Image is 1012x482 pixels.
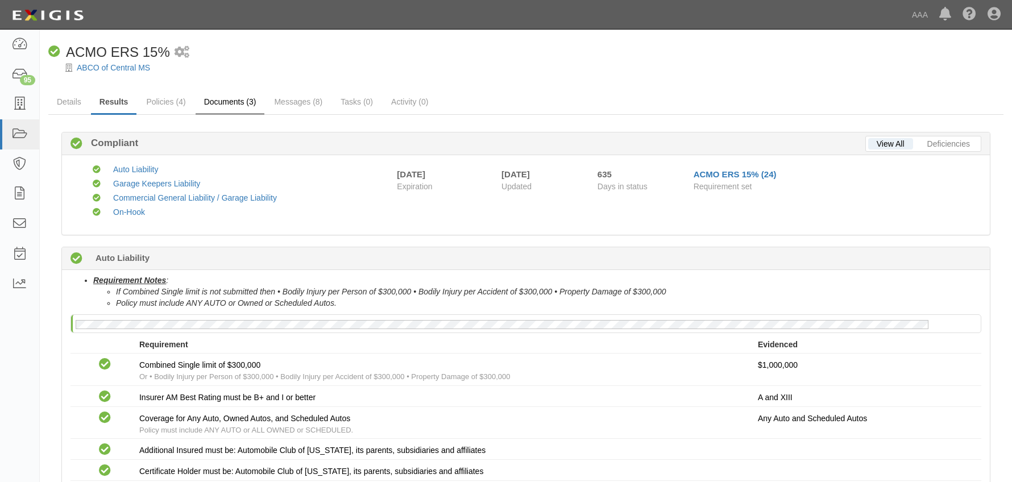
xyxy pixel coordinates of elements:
p: Any Auto and Scheduled Autos [758,413,973,424]
i: Compliant [93,209,101,217]
li: Policy must include ANY AUTO or Owned or Scheduled Autos. [116,297,981,309]
a: Results [91,90,137,115]
div: [DATE] [397,168,425,180]
div: 95 [20,75,35,85]
a: View All [868,138,913,149]
i: Compliant [48,46,60,58]
strong: Evidenced [758,340,798,349]
i: Compliant [99,444,111,456]
a: Garage Keepers Liability [113,179,200,188]
span: Updated [501,182,532,191]
a: Messages (8) [266,90,331,113]
a: Deficiencies [919,138,978,149]
span: Additional Insured must be: Automobile Club of [US_STATE], its parents, subsidiaries and affiliates [139,446,486,455]
p: $1,000,000 [758,359,973,371]
a: ACMO ERS 15% (24) [694,169,777,179]
i: Compliant [99,412,111,424]
i: Compliant [93,180,101,188]
a: AAA [906,3,934,26]
u: Requirement Notes [93,276,166,285]
i: Compliant [93,166,101,174]
img: logo-5460c22ac91f19d4615b14bd174203de0afe785f0fc80cf4dbbc73dc1793850b.png [9,5,87,26]
span: Days in status [598,182,648,191]
a: Documents (3) [196,90,265,115]
a: Policies (4) [138,90,194,113]
strong: Requirement [139,340,188,349]
span: Expiration [397,181,493,192]
div: [DATE] [501,168,580,180]
span: Or • Bodily Injury per Person of $300,000 • Bodily Injury per Accident of $300,000 • Property Dam... [139,372,510,381]
div: ACMO ERS 15% [48,43,170,62]
li: If Combined Single limit is not submitted then • Bodily Injury per Person of $300,000 • Bodily In... [116,286,981,297]
a: Activity (0) [383,90,437,113]
i: Compliant 635 days (since 12/22/2023) [70,253,82,265]
a: Auto Liability [113,165,158,174]
i: Compliant [93,194,101,202]
i: Compliant [99,391,111,403]
b: Auto Liability [96,252,150,264]
span: Combined Single limit of $300,000 [139,360,260,369]
span: Certificate Holder must be: Automobile Club of [US_STATE], its parents, subsidiaries and affiliates [139,467,483,476]
span: Coverage for Any Auto, Owned Autos, and Scheduled Autos [139,414,350,423]
p: A and XIII [758,392,973,403]
span: ACMO ERS 15% [66,44,170,60]
i: Compliant [70,138,82,150]
span: Insurer AM Best Rating must be B+ and I or better [139,393,316,402]
a: ABCO of Central MS [77,63,150,72]
li: : [93,275,981,309]
a: Details [48,90,90,113]
span: Requirement set [694,182,752,191]
i: Compliant [99,359,111,371]
a: On-Hook [113,207,145,217]
i: 1 scheduled workflow [175,47,189,59]
span: Policy must include ANY AUTO or ALL OWNED or SCHEDULED. [139,426,353,434]
i: Help Center - Complianz [963,8,976,22]
i: Compliant [99,465,111,477]
b: Compliant [82,136,138,150]
a: Tasks (0) [332,90,381,113]
div: Since 12/22/2023 [598,168,685,180]
a: Commercial General Liability / Garage Liability [113,193,277,202]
